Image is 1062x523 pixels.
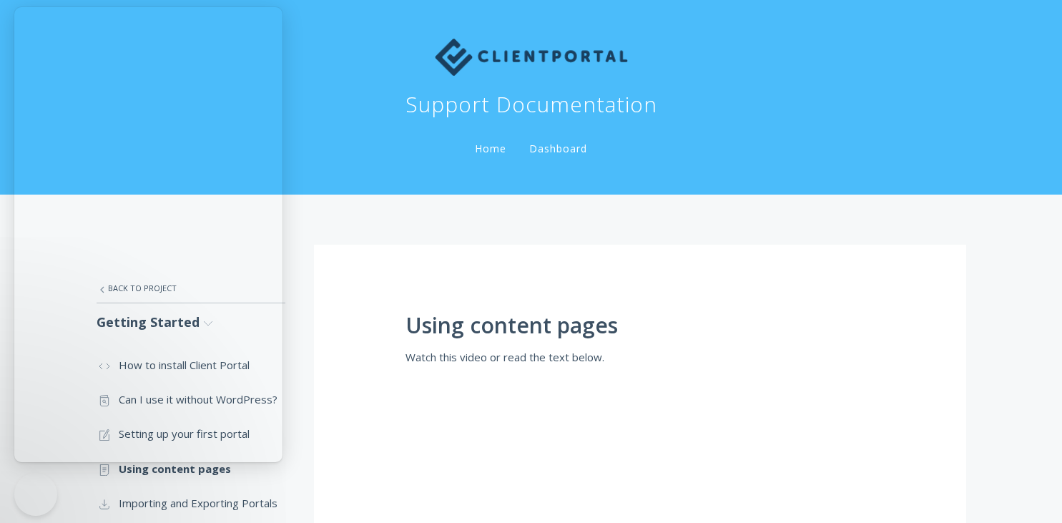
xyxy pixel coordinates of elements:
p: Watch this video or read the text below. [405,348,875,366]
h1: Support Documentation [405,90,657,119]
iframe: Help Scout Beacon - Live Chat, Contact Form, and Knowledge Base [14,7,282,462]
a: Using content pages [97,451,285,486]
a: Home [472,142,509,155]
a: Importing and Exporting Portals [97,486,285,520]
h1: Using content pages [405,313,875,338]
a: Dashboard [526,142,590,155]
iframe: Help Scout Beacon - Close [14,473,57,516]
